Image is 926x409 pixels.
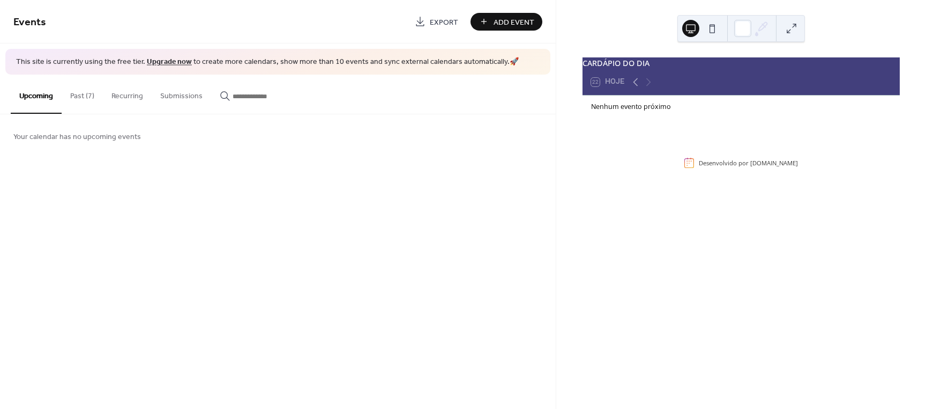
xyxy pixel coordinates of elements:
[16,57,519,68] span: This site is currently using the free tier. to create more calendars, show more than 10 events an...
[699,159,798,167] div: Desenvolvido por
[591,102,891,112] div: Nenhum evento próximo
[11,75,62,114] button: Upcoming
[147,55,192,69] a: Upgrade now
[407,13,466,31] a: Export
[13,12,46,33] span: Events
[430,17,458,28] span: Export
[152,75,211,113] button: Submissions
[583,57,900,69] div: CARDÁPIO DO DIA
[750,159,798,167] a: [DOMAIN_NAME]
[13,131,141,142] span: Your calendar has no upcoming events
[494,17,534,28] span: Add Event
[471,13,542,31] button: Add Event
[62,75,103,113] button: Past (7)
[103,75,152,113] button: Recurring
